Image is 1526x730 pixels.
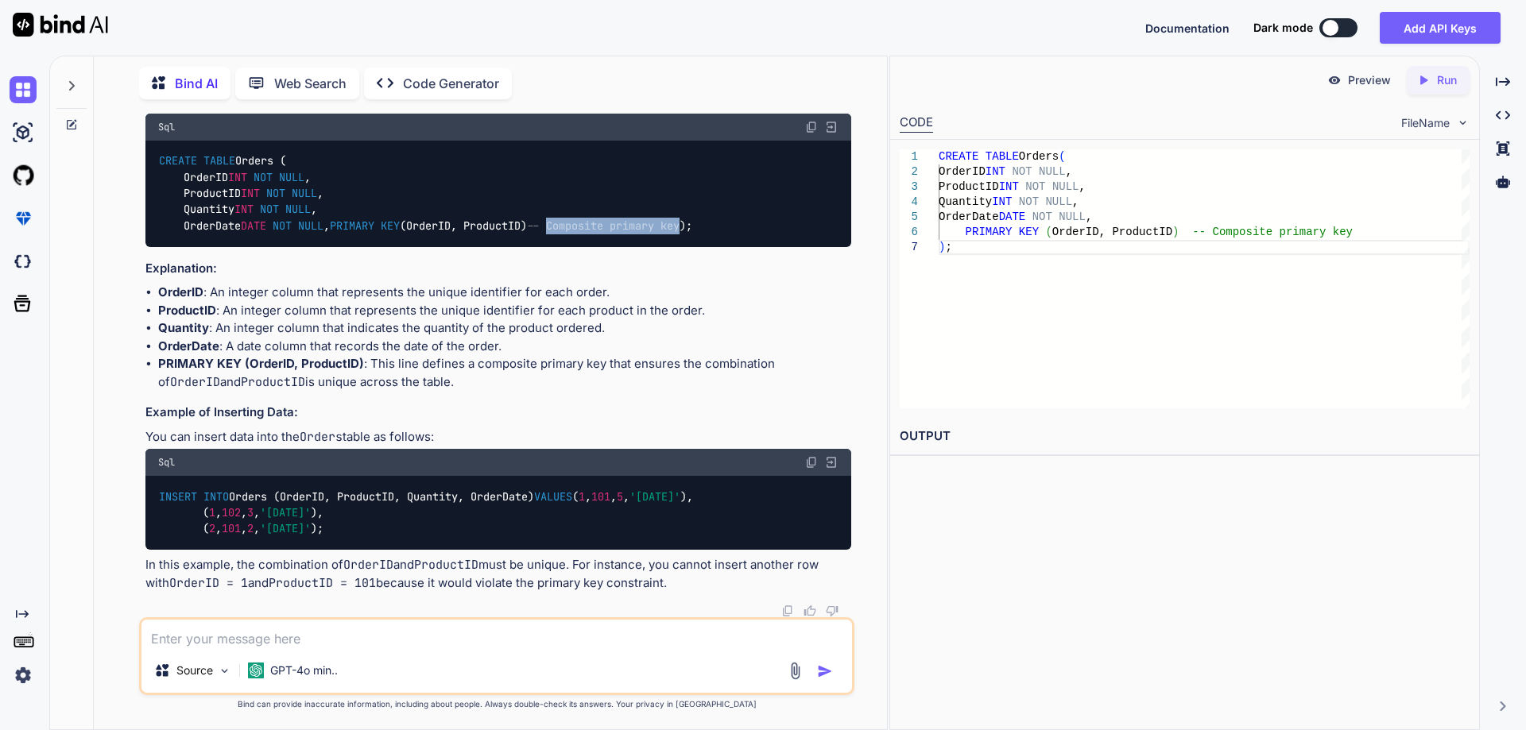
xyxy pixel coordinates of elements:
span: NOT NULL [260,203,311,217]
span: PRIMARY KEY [330,218,400,233]
span: TABLE [985,150,1018,163]
span: KEY [1018,226,1038,238]
img: icon [817,663,833,679]
code: Orders ( OrderID , ProductID , Quantity , OrderDate , (OrderID, ProductID) ); [158,153,693,234]
li: : An integer column that represents the unique identifier for each order. [158,284,851,302]
img: copy [805,456,818,469]
div: 2 [900,164,918,180]
span: 2 [247,522,254,536]
span: PRIMARY [965,226,1012,238]
img: like [804,604,816,617]
p: Code Generator [403,74,499,93]
span: DATE [241,218,266,233]
span: INT [992,195,1012,208]
li: : A date column that records the date of the order. [158,338,851,356]
span: ( [1045,226,1052,238]
span: NULL [1039,165,1066,178]
img: GPT-4o mini [248,662,264,678]
span: 101 [222,522,241,536]
span: 1 [209,505,215,519]
strong: PRIMARY KEY (OrderID, ProductID) [158,356,364,371]
span: NOT [1032,211,1052,223]
span: '[DATE]' [260,505,311,519]
span: ( [1059,150,1065,163]
img: chat [10,76,37,103]
img: settings [10,662,37,689]
span: NOT NULL [266,186,317,200]
span: INT [234,203,254,217]
li: : An integer column that represents the unique identifier for each product in the order. [158,302,851,320]
button: Documentation [1145,20,1230,37]
strong: OrderID [158,284,203,299]
span: NOT [1018,195,1038,208]
img: premium [10,205,37,232]
span: '[DATE]' [260,522,311,536]
span: 102 [222,505,241,519]
code: Orders (OrderID, ProductID, Quantity, OrderDate) ( , , , ), ( , , , ), ( , , , ); [158,489,693,538]
img: githubLight [10,162,37,189]
p: Source [176,662,213,678]
span: INT [228,170,247,184]
span: Orders [1018,150,1058,163]
span: Dark mode [1253,20,1313,36]
h3: Explanation: [145,260,851,278]
span: INT [241,186,260,200]
p: GPT-4o min.. [270,662,338,678]
li: : This line defines a composite primary key that ensures the combination of and is unique across ... [158,355,851,391]
p: In this example, the combination of and must be unique. For instance, you cannot insert another r... [145,556,851,592]
img: attachment [786,662,804,680]
span: NOT NULL [254,170,304,184]
img: Bind AI [13,13,108,37]
img: copy [781,604,794,617]
code: Orders [300,429,343,445]
span: -- Composite primary key [1192,226,1353,238]
span: ) [939,241,945,253]
p: Bind AI [175,74,218,93]
span: 5 [617,489,623,504]
span: , [1079,180,1085,193]
span: 1 [579,489,585,504]
img: preview [1327,73,1342,87]
div: 7 [900,240,918,255]
div: 6 [900,225,918,240]
strong: Quantity [158,320,209,335]
img: darkCloudIdeIcon [10,248,37,275]
span: Sql [158,456,175,469]
div: CODE [900,114,933,133]
h3: Example of Inserting Data: [145,404,851,422]
span: OrderID [939,165,986,178]
span: NOT NULL [273,218,323,233]
span: FileName [1401,115,1450,131]
span: 101 [591,489,610,504]
code: OrderID = 1 [169,575,248,591]
p: Preview [1348,72,1391,88]
div: 4 [900,195,918,210]
span: OrderDate [939,211,999,223]
span: Documentation [1145,21,1230,35]
code: OrderID [343,557,393,573]
span: NULL [1052,180,1079,193]
span: , [1072,195,1079,208]
span: -- Composite primary key [527,218,680,233]
h2: OUTPUT [890,418,1479,455]
span: 3 [247,505,254,519]
span: OrderID, ProductID [1052,226,1172,238]
p: Web Search [274,74,347,93]
code: ProductID [241,374,305,390]
div: 3 [900,180,918,195]
strong: ProductID [158,303,216,318]
span: Quantity [939,195,992,208]
div: 1 [900,149,918,164]
img: chevron down [1456,116,1470,129]
span: NOT [1012,165,1032,178]
p: Bind can provide inaccurate information, including about people. Always double-check its answers.... [139,698,854,710]
code: ProductID [414,557,478,573]
span: CREATE TABLE [159,154,235,168]
p: You can insert data into the table as follows: [145,428,851,446]
span: DATE [998,211,1025,223]
div: 5 [900,210,918,225]
span: NOT [1025,180,1045,193]
img: copy [805,121,818,133]
span: ; [945,241,951,253]
span: NULL [1059,211,1086,223]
